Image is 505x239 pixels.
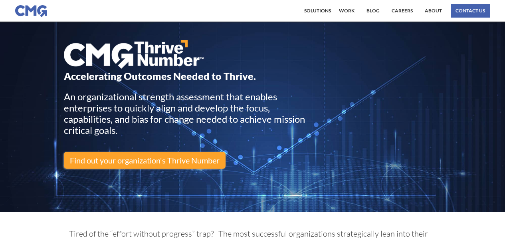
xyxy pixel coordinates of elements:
[64,91,317,136] div: An organizational strength assessment that enables enterprises to quickly align and develop the f...
[64,152,226,169] a: Find out your organization's Thrive Number
[64,40,204,69] img: CMG Consulting ThriveNumber Logo
[364,4,382,18] a: BLOG
[423,4,444,18] a: About
[337,4,356,18] a: work
[304,8,331,13] div: Solutions
[64,69,317,83] h1: Accelerating Outcomes Needed to Thrive.
[455,8,485,13] div: Contact us
[390,4,415,18] a: Careers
